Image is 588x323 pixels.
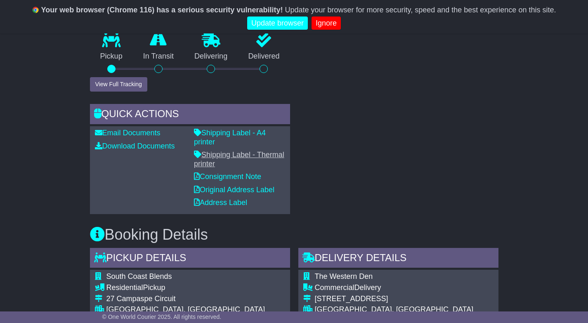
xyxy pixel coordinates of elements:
[90,104,290,126] div: Quick Actions
[194,151,284,168] a: Shipping Label - Thermal printer
[194,186,274,194] a: Original Address Label
[41,6,283,14] b: Your web browser (Chrome 116) has a serious security vulnerability!
[238,52,290,61] p: Delivered
[90,226,498,243] h3: Booking Details
[184,52,238,61] p: Delivering
[315,295,494,304] div: [STREET_ADDRESS]
[247,17,308,30] a: Update browser
[102,314,222,320] span: © One World Courier 2025. All rights reserved.
[90,77,147,92] button: View Full Tracking
[90,248,290,270] div: Pickup Details
[298,248,498,270] div: Delivery Details
[315,272,373,281] span: The Western Den
[106,283,143,292] span: Residential
[194,129,266,146] a: Shipping Label - A4 printer
[106,295,285,304] div: 27 Campaspe Circuit
[315,283,354,292] span: Commercial
[106,305,285,314] div: [GEOGRAPHIC_DATA], [GEOGRAPHIC_DATA]
[106,283,285,292] div: Pickup
[95,142,175,150] a: Download Documents
[194,198,247,207] a: Address Label
[106,272,172,281] span: South Coast Blends
[315,305,494,314] div: [GEOGRAPHIC_DATA], [GEOGRAPHIC_DATA]
[133,52,184,61] p: In Transit
[194,172,261,181] a: Consignment Note
[315,283,494,292] div: Delivery
[90,52,133,61] p: Pickup
[95,129,161,137] a: Email Documents
[312,17,341,30] a: Ignore
[285,6,556,14] span: Update your browser for more security, speed and the best experience on this site.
